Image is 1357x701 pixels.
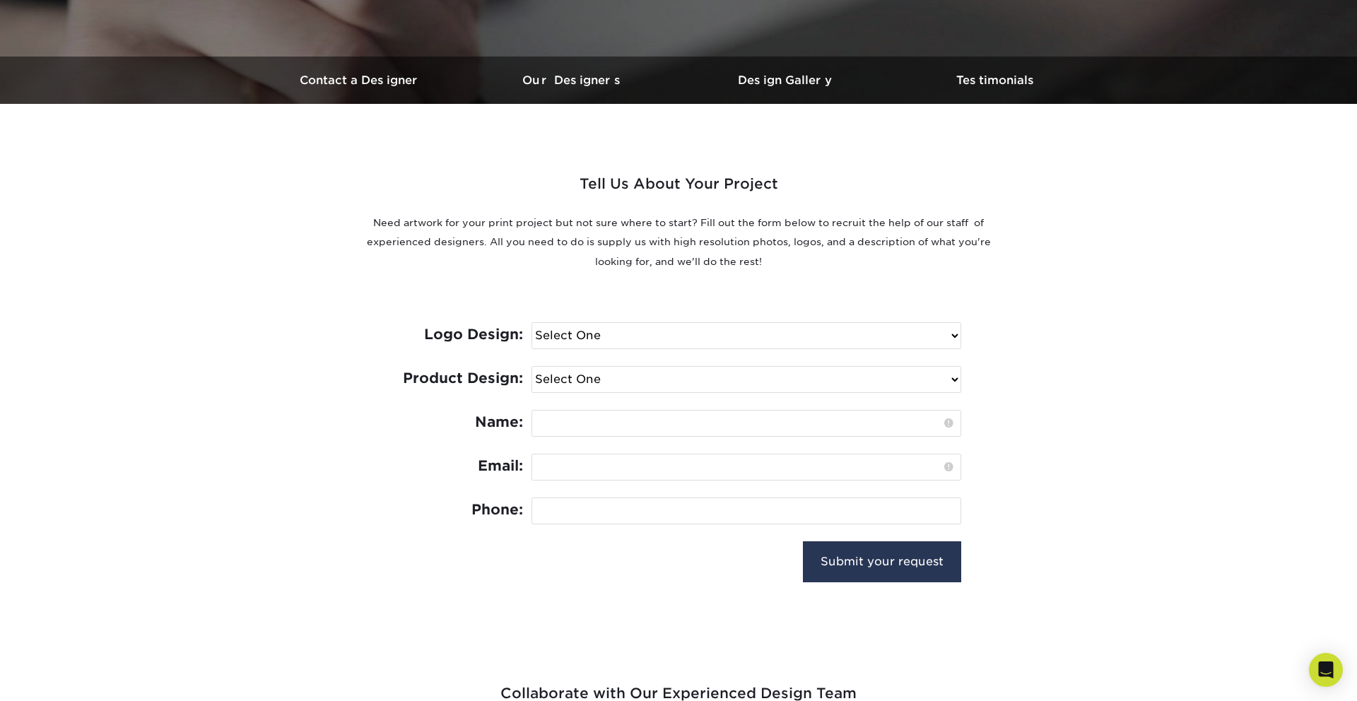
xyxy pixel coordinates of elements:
label: Logo Design: [396,322,523,347]
h3: Testimonials [891,73,1103,87]
h3: Contact a Designer [254,73,466,87]
a: Design Gallery [678,57,891,104]
a: Testimonials [891,57,1103,104]
input: Submit your request [803,541,961,582]
div: Open Intercom Messenger [1309,653,1343,687]
label: Phone: [396,497,523,522]
p: Need artwork for your print project but not sure where to start? Fill out the form below to recru... [360,213,997,271]
a: Contact a Designer [254,57,466,104]
h2: Tell Us About Your Project [360,172,997,208]
h3: Our Designers [466,73,678,87]
label: Email: [396,454,523,478]
h3: Design Gallery [678,73,891,87]
iframe: reCAPTCHA [396,541,585,590]
label: Name: [396,410,523,435]
a: Our Designers [466,57,678,104]
label: Product Design: [396,366,523,391]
